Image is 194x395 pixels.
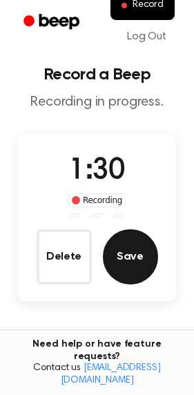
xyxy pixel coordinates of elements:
[103,229,158,285] button: Save Audio Record
[8,363,186,387] span: Contact us
[113,20,180,53] a: Log Out
[11,94,183,111] p: Recording in progress.
[68,193,126,207] div: Recording
[11,66,183,83] h1: Record a Beep
[37,229,92,285] button: Delete Audio Record
[69,157,124,186] span: 1:30
[14,9,92,36] a: Beep
[61,363,161,385] a: [EMAIL_ADDRESS][DOMAIN_NAME]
